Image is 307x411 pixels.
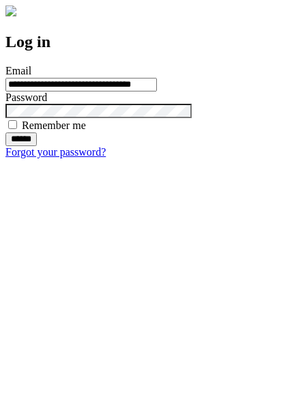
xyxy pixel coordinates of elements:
label: Remember me [22,119,86,131]
label: Email [5,65,31,76]
a: Forgot your password? [5,146,106,158]
img: logo-4e3dc11c47720685a147b03b5a06dd966a58ff35d612b21f08c02c0306f2b779.png [5,5,16,16]
label: Password [5,91,47,103]
h2: Log in [5,33,302,51]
